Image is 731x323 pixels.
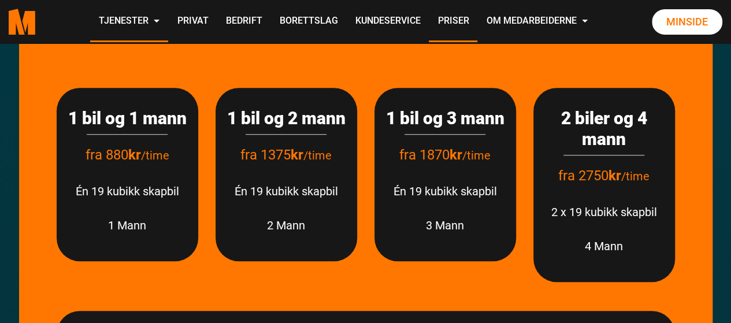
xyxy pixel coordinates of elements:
[608,168,621,184] strong: kr
[141,148,169,162] span: /time
[68,181,187,201] p: Én 19 kubikk skapbil
[545,236,663,256] p: 4 Mann
[346,1,429,42] a: Kundeservice
[128,147,141,163] strong: kr
[429,1,477,42] a: Priser
[227,108,346,129] h3: 1 bil og 2 mann
[168,1,217,42] a: Privat
[303,148,332,162] span: /time
[217,1,270,42] a: Bedrift
[291,147,303,163] strong: kr
[386,181,504,201] p: Én 19 kubikk skapbil
[545,108,663,150] h3: 2 biler og 4 mann
[450,147,462,163] strong: kr
[270,1,346,42] a: Borettslag
[399,147,462,163] span: fra 1870
[227,181,346,201] p: Én 19 kubikk skapbil
[227,216,346,235] p: 2 Mann
[462,148,491,162] span: /time
[477,1,596,42] a: Om Medarbeiderne
[621,169,650,183] span: /time
[545,202,663,222] p: 2 x 19 kubikk skapbil
[386,108,504,129] h3: 1 bil og 3 mann
[652,9,722,35] a: Minside
[386,216,504,235] p: 3 Mann
[68,216,187,235] p: 1 Mann
[86,147,141,163] span: fra 880
[90,1,168,42] a: Tjenester
[68,108,187,129] h3: 1 bil og 1 mann
[558,168,621,184] span: fra 2750
[240,147,303,163] span: fra 1375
